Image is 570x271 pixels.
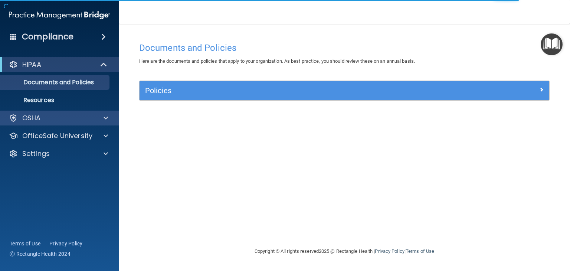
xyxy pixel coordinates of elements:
span: Ⓒ Rectangle Health 2024 [10,250,71,258]
p: Resources [5,97,106,104]
a: Privacy Policy [375,248,404,254]
iframe: Drift Widget Chat Controller [442,222,561,252]
a: Terms of Use [10,240,40,247]
a: OfficeSafe University [9,131,108,140]
a: Terms of Use [406,248,434,254]
a: HIPAA [9,60,108,69]
p: OSHA [22,114,41,123]
a: Settings [9,149,108,158]
span: Here are the documents and policies that apply to your organization. As best practice, you should... [139,58,415,64]
h4: Documents and Policies [139,43,550,53]
button: Open Resource Center [541,33,563,55]
h5: Policies [145,86,441,95]
p: OfficeSafe University [22,131,92,140]
p: HIPAA [22,60,41,69]
p: Settings [22,149,50,158]
a: Policies [145,85,544,97]
img: PMB logo [9,8,110,23]
a: OSHA [9,114,108,123]
div: Copyright © All rights reserved 2025 @ Rectangle Health | | [209,239,480,263]
h4: Compliance [22,32,73,42]
p: Documents and Policies [5,79,106,86]
a: Privacy Policy [49,240,83,247]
